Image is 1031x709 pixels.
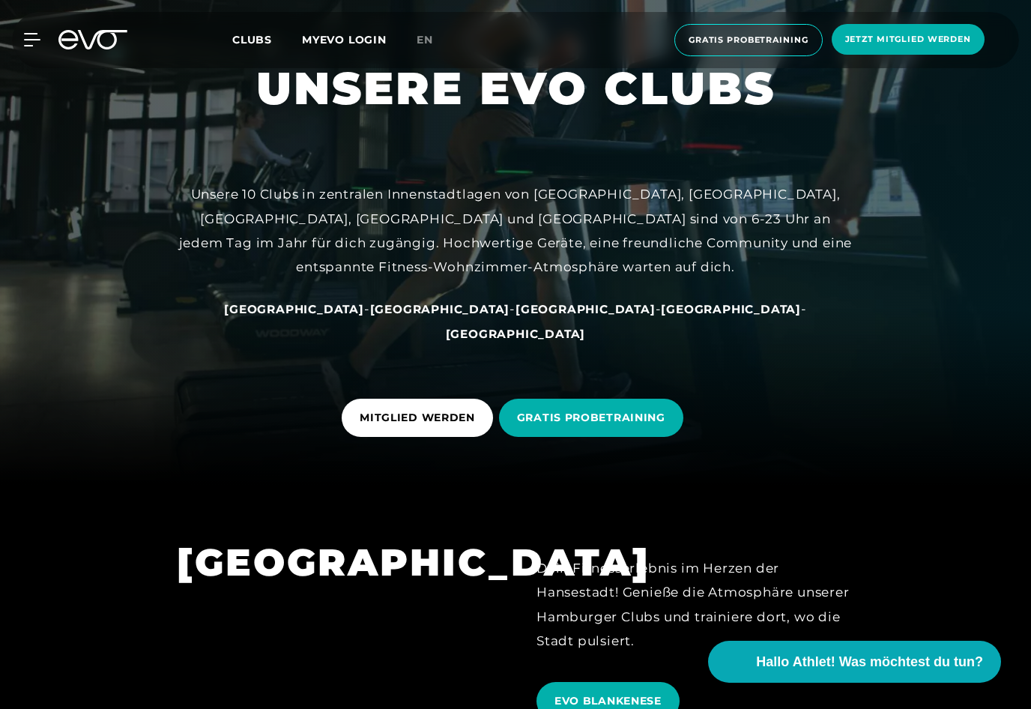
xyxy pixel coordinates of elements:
[370,302,510,316] span: [GEOGRAPHIC_DATA]
[446,327,586,341] span: [GEOGRAPHIC_DATA]
[417,31,451,49] a: en
[232,33,272,46] span: Clubs
[845,33,971,46] span: Jetzt Mitglied werden
[515,302,656,316] span: [GEOGRAPHIC_DATA]
[224,301,364,316] a: [GEOGRAPHIC_DATA]
[177,538,495,587] h1: [GEOGRAPHIC_DATA]
[232,32,302,46] a: Clubs
[536,556,854,653] div: Dein Fitnesserlebnis im Herzen der Hansestadt! Genieße die Atmosphäre unserer Hamburger Clubs und...
[827,24,989,56] a: Jetzt Mitglied werden
[302,33,387,46] a: MYEVO LOGIN
[554,693,662,709] span: EVO BLANKENESE
[224,302,364,316] span: [GEOGRAPHIC_DATA]
[517,410,665,426] span: GRATIS PROBETRAINING
[370,301,510,316] a: [GEOGRAPHIC_DATA]
[446,326,586,341] a: [GEOGRAPHIC_DATA]
[178,182,853,279] div: Unsere 10 Clubs in zentralen Innenstadtlagen von [GEOGRAPHIC_DATA], [GEOGRAPHIC_DATA], [GEOGRAPHI...
[756,652,983,672] span: Hallo Athlet! Was möchtest du tun?
[417,33,433,46] span: en
[360,410,475,426] span: MITGLIED WERDEN
[342,387,499,448] a: MITGLIED WERDEN
[515,301,656,316] a: [GEOGRAPHIC_DATA]
[256,59,775,118] h1: UNSERE EVO CLUBS
[499,387,689,448] a: GRATIS PROBETRAINING
[670,24,827,56] a: Gratis Probetraining
[661,301,801,316] a: [GEOGRAPHIC_DATA]
[708,641,1001,683] button: Hallo Athlet! Was möchtest du tun?
[178,297,853,346] div: - - - -
[689,34,808,46] span: Gratis Probetraining
[661,302,801,316] span: [GEOGRAPHIC_DATA]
